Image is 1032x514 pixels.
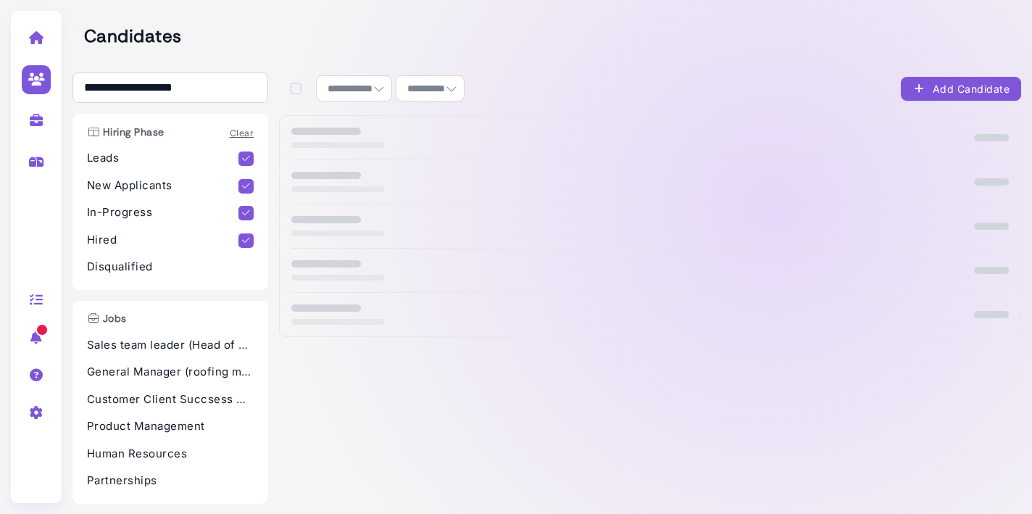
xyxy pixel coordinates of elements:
[87,178,238,194] p: New Applicants
[87,446,254,463] p: Human Resources
[230,128,254,138] a: Clear
[80,126,172,138] h3: Hiring Phase
[80,312,134,325] h3: Jobs
[87,391,254,408] p: Customer Client Succsess Director
[87,473,254,489] p: Partnerships
[87,150,238,167] p: Leads
[901,77,1021,101] button: Add Candidate
[87,364,254,381] p: General Manager (roofing marketplace)
[912,81,1010,96] div: Add Candidate
[87,418,254,435] p: Product Management
[87,232,238,249] p: Hired
[87,337,254,354] p: Sales team leader (Head of sales)
[87,259,254,275] p: Disqualified
[87,204,238,221] p: In-Progress
[84,26,1021,47] h2: Candidates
